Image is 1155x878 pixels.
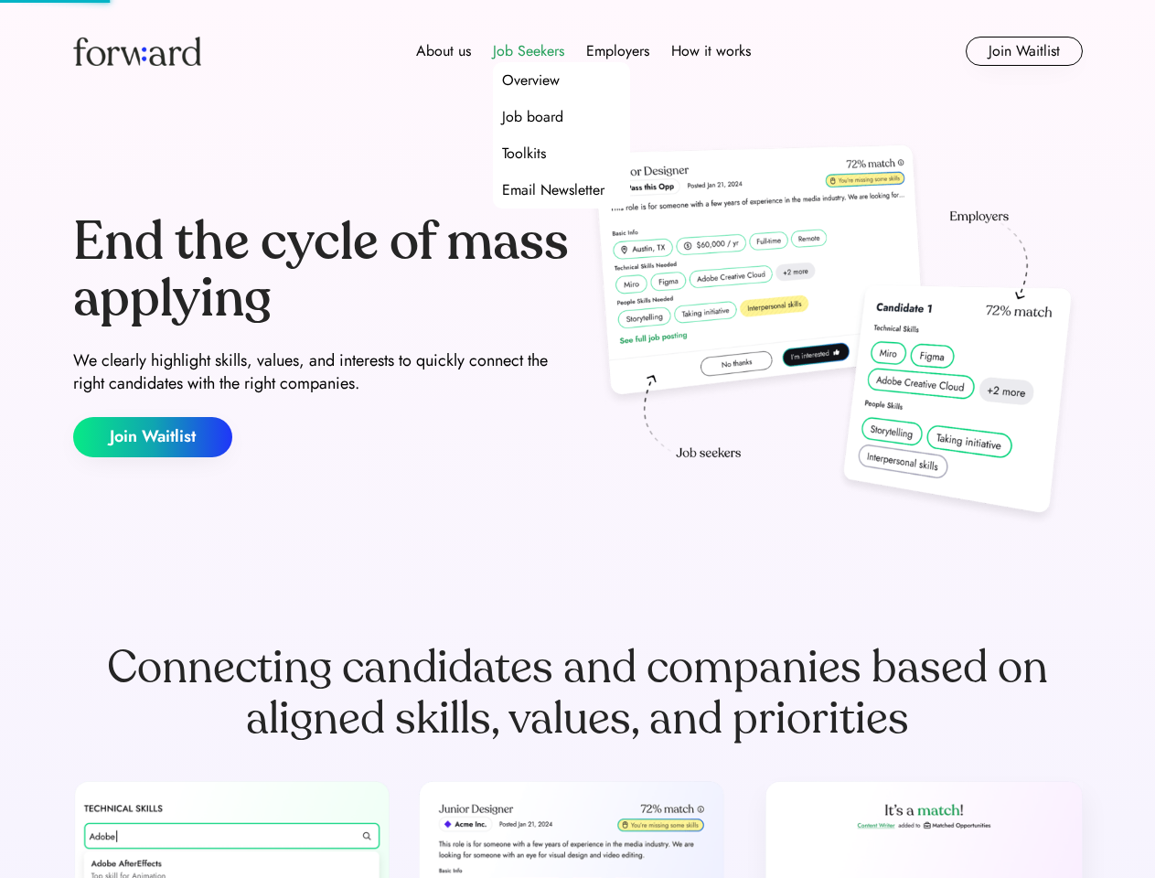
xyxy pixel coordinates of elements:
[966,37,1083,66] button: Join Waitlist
[416,40,471,62] div: About us
[586,40,649,62] div: Employers
[73,214,571,327] div: End the cycle of mass applying
[502,106,563,128] div: Job board
[73,37,201,66] img: Forward logo
[671,40,751,62] div: How it works
[502,70,560,91] div: Overview
[73,642,1083,744] div: Connecting candidates and companies based on aligned skills, values, and priorities
[585,139,1083,532] img: hero-image.png
[493,40,564,62] div: Job Seekers
[502,143,546,165] div: Toolkits
[73,349,571,395] div: We clearly highlight skills, values, and interests to quickly connect the right candidates with t...
[73,417,232,457] button: Join Waitlist
[502,179,604,201] div: Email Newsletter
